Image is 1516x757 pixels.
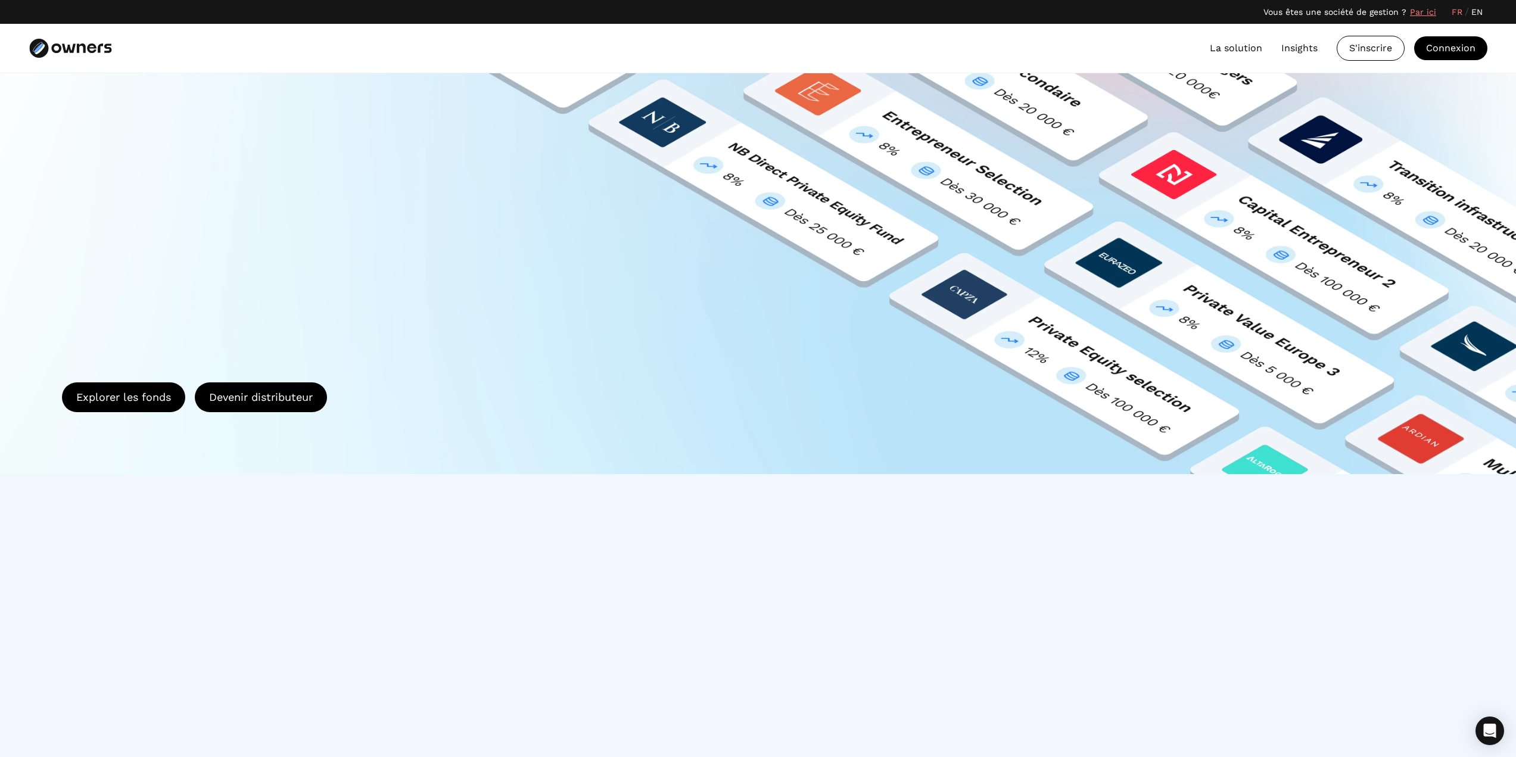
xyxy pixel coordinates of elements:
a: Insights [1281,41,1318,55]
a: La solution [1210,41,1262,55]
a: S'inscrire [1337,36,1405,61]
a: ⁠Devenir distributeur [195,382,327,412]
div: Open Intercom Messenger [1475,716,1504,745]
a: Connexion [1414,36,1487,60]
a: EN [1471,6,1483,18]
a: Par ici [1410,6,1436,18]
div: S'inscrire [1337,36,1404,60]
div: Vous êtes une société de gestion ? [1263,6,1406,18]
a: Explorer les fonds [62,382,185,412]
div: / [1465,5,1469,19]
a: FR [1452,6,1462,18]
